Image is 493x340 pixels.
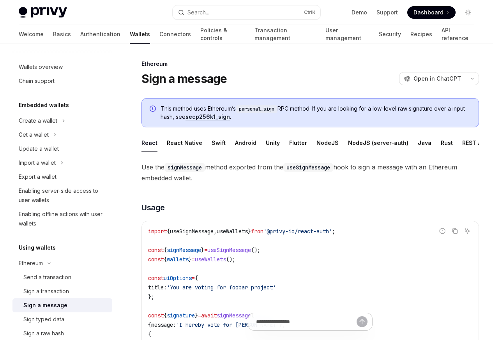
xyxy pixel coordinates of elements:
span: Usage [141,202,165,213]
div: Enabling offline actions with user wallets [19,210,108,228]
a: Export a wallet [12,170,112,184]
span: = [204,247,207,254]
div: NodeJS (server-auth) [348,134,408,152]
a: Chain support [12,74,112,88]
button: Toggle Get a wallet section [12,128,112,142]
a: Send a transaction [12,270,112,284]
span: const [148,256,164,263]
button: Toggle Import a wallet section [12,156,112,170]
span: } [189,256,192,263]
div: Get a wallet [19,130,49,139]
div: Enabling server-side access to user wallets [19,186,108,205]
div: Search... [187,8,209,17]
div: Ethereum [141,60,479,68]
button: Toggle dark mode [462,6,474,19]
span: = [192,275,195,282]
a: Wallets overview [12,60,112,74]
a: Security [379,25,401,44]
div: Sign typed data [23,315,64,324]
code: useSignMessage [283,163,333,172]
span: Use the method exported from the hook to sign a message with an Ethereum embedded wallet. [141,162,479,183]
span: const [148,275,164,282]
div: Sign a transaction [23,287,69,296]
span: ; [332,228,335,235]
button: Toggle Create a wallet section [12,114,112,128]
div: Java [418,134,431,152]
h5: Using wallets [19,243,56,252]
span: Open in ChatGPT [413,75,461,83]
span: title: [148,284,167,291]
a: Demo [352,9,367,16]
a: Sign typed data [12,312,112,326]
div: Android [235,134,256,152]
a: secp256k1_sign [186,113,230,120]
code: personal_sign [236,105,277,113]
a: API reference [442,25,474,44]
div: React Native [167,134,202,152]
button: Open search [173,5,320,19]
button: Report incorrect code [437,226,447,236]
code: signMessage [164,163,205,172]
button: Copy the contents from the code block [450,226,460,236]
div: Unity [266,134,280,152]
a: User management [325,25,369,44]
span: { [167,228,170,235]
span: Ctrl K [304,9,316,16]
a: Basics [53,25,71,44]
span: uiOptions [164,275,192,282]
span: } [248,228,251,235]
div: Wallets overview [19,62,63,72]
a: Sign a transaction [12,284,112,298]
span: useSignMessage [170,228,214,235]
div: Rust [441,134,453,152]
div: Sign a raw hash [23,329,64,338]
a: Transaction management [254,25,316,44]
div: Swift [212,134,226,152]
span: import [148,228,167,235]
a: Wallets [130,25,150,44]
div: Chain support [19,76,55,86]
span: } [201,247,204,254]
span: from [251,228,263,235]
div: Send a transaction [23,273,71,282]
button: Send message [357,316,368,327]
span: (); [251,247,260,254]
span: wallets [167,256,189,263]
div: Flutter [289,134,307,152]
button: Toggle Ethereum section [12,256,112,270]
div: NodeJS [316,134,339,152]
a: Sign a message [12,298,112,312]
span: useWallets [217,228,248,235]
span: = [192,256,195,263]
div: Sign a message [23,301,67,310]
a: Update a wallet [12,142,112,156]
input: Ask a question... [256,313,357,330]
a: Authentication [80,25,120,44]
span: (); [226,256,235,263]
a: Enabling offline actions with user wallets [12,207,112,231]
a: Dashboard [407,6,456,19]
button: Open in ChatGPT [399,72,466,85]
a: Connectors [159,25,191,44]
button: Ask AI [462,226,472,236]
span: useWallets [195,256,226,263]
a: Policies & controls [200,25,245,44]
span: { [164,247,167,254]
span: { [195,275,198,282]
img: light logo [19,7,67,18]
span: const [148,247,164,254]
a: Support [376,9,398,16]
svg: Info [150,106,157,113]
div: REST API [462,134,487,152]
div: Create a wallet [19,116,57,125]
div: Ethereum [19,259,43,268]
div: Update a wallet [19,144,59,153]
span: , [214,228,217,235]
a: Welcome [19,25,44,44]
div: React [141,134,157,152]
h1: Sign a message [141,72,227,86]
span: '@privy-io/react-auth' [263,228,332,235]
a: Enabling server-side access to user wallets [12,184,112,207]
span: 'You are voting for foobar project' [167,284,276,291]
span: useSignMessage [207,247,251,254]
